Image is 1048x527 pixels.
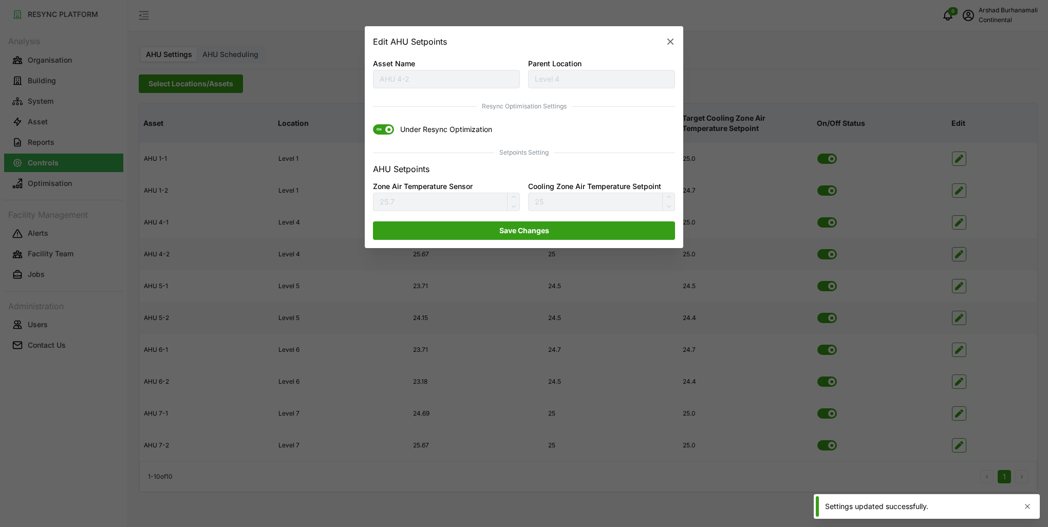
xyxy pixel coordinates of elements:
[373,181,473,192] label: Zone Air Temperature Sensor
[825,501,1015,512] div: Settings updated successfully.
[373,102,675,111] span: Resync Optimisation Settings
[499,222,549,239] span: Save Changes
[373,221,675,240] button: Save Changes
[373,37,447,46] h2: Edit AHU Setpoints
[373,58,415,69] label: Asset Name
[528,58,582,69] label: Parent Location
[373,148,675,158] span: Setpoints Setting
[373,163,429,176] p: AHU Setpoints
[373,125,385,135] span: ON
[394,125,492,135] span: Under Resync Optimization
[528,181,661,192] label: Cooling Zone Air Temperature Setpoint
